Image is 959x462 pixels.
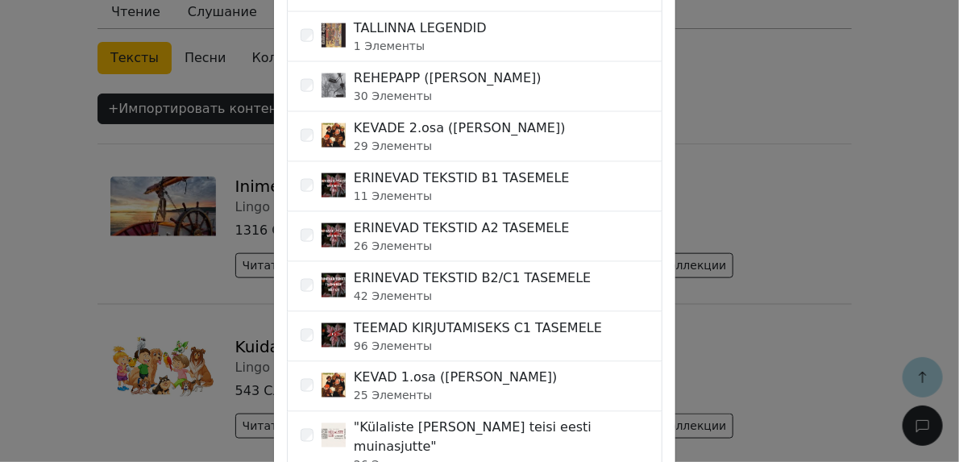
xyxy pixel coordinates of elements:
small: 1 Элементы [354,38,487,55]
div: REHEPAPP ([PERSON_NAME]) [354,69,542,88]
small: 29 Элементы [354,138,566,155]
div: KEVAD 1.osa ([PERSON_NAME]) [354,368,558,388]
div: ERINEVAD TEKSTID A2 TASEMELE [354,219,570,238]
small: 11 Элементы [354,188,570,205]
small: 25 Элементы [354,388,558,405]
div: "Külaliste [PERSON_NAME] teisi eesti muinasjutte" [354,418,649,457]
div: TALLINNA LEGENDID [354,19,487,38]
div: TEEMAD KIRJUTAMISEKS C1 TASEMELE [354,318,602,338]
div: KEVADE 2.osa ([PERSON_NAME]) [354,119,566,138]
div: ERINEVAD TEKSTID B2/C1 TASEMELE [354,268,591,288]
div: ERINEVAD TEKSTID B1 TASEMELE [354,169,570,188]
small: 30 Элементы [354,88,542,105]
small: 26 Элементы [354,238,570,255]
small: 42 Элементы [354,288,591,305]
small: 96 Элементы [354,338,602,355]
